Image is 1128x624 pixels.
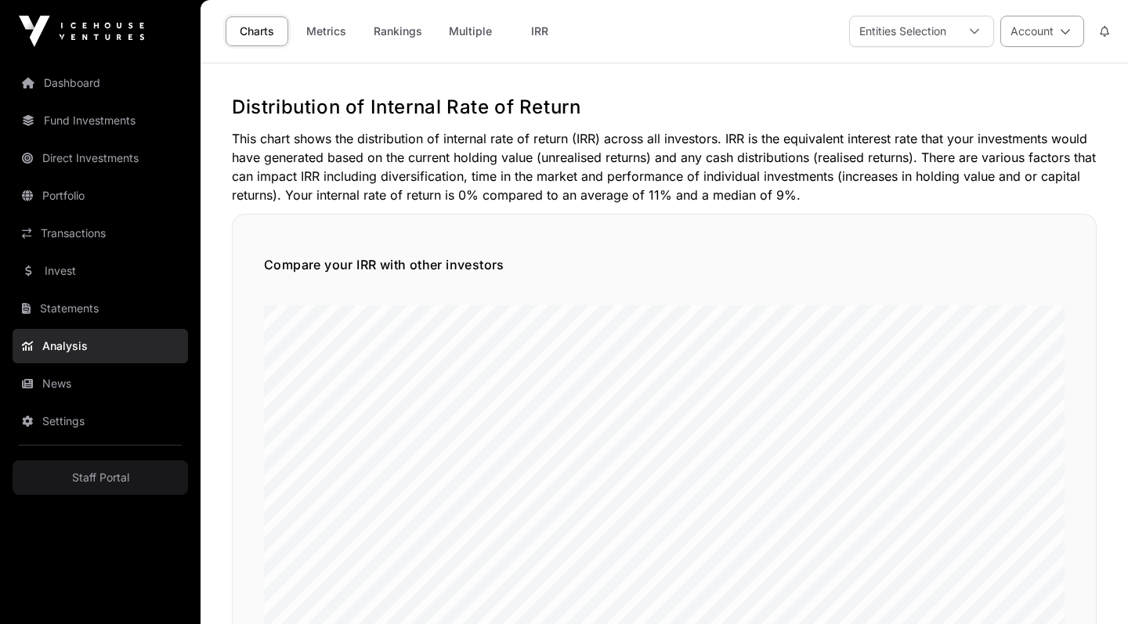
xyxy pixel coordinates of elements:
[13,66,188,100] a: Dashboard
[13,329,188,363] a: Analysis
[264,255,1065,274] h5: Compare your IRR with other investors
[13,254,188,288] a: Invest
[850,16,956,46] div: Entities Selection
[13,404,188,438] a: Settings
[295,16,357,46] a: Metrics
[19,16,144,47] img: Icehouse Ventures Logo
[363,16,432,46] a: Rankings
[13,460,188,495] a: Staff Portal
[232,95,1097,120] h2: Distribution of Internal Rate of Return
[1000,16,1084,47] button: Account
[13,141,188,175] a: Direct Investments
[232,129,1097,204] p: This chart shows the distribution of internal rate of return (IRR) across all investors. IRR is t...
[508,16,571,46] a: IRR
[13,103,188,138] a: Fund Investments
[13,366,188,401] a: News
[226,16,288,46] a: Charts
[13,179,188,213] a: Portfolio
[13,216,188,251] a: Transactions
[1050,549,1128,624] iframe: Chat Widget
[439,16,502,46] a: Multiple
[13,291,188,326] a: Statements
